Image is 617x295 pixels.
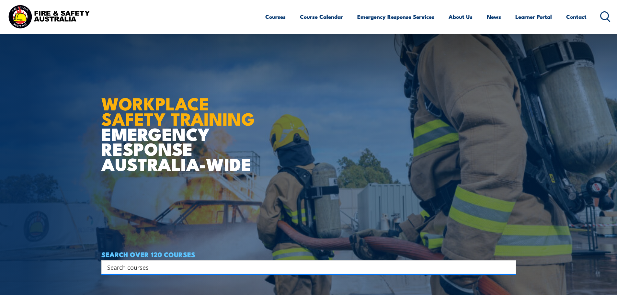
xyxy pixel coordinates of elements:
a: News [487,8,501,25]
button: Search magnifier button [505,263,514,272]
a: Course Calendar [300,8,343,25]
a: Contact [566,8,587,25]
input: Search input [107,262,502,272]
a: Courses [265,8,286,25]
strong: WORKPLACE SAFETY TRAINING [101,89,255,131]
a: Learner Portal [515,8,552,25]
h4: SEARCH OVER 120 COURSES [101,251,516,258]
a: About Us [449,8,473,25]
form: Search form [109,263,503,272]
h1: EMERGENCY RESPONSE AUSTRALIA-WIDE [101,79,260,171]
a: Emergency Response Services [357,8,434,25]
